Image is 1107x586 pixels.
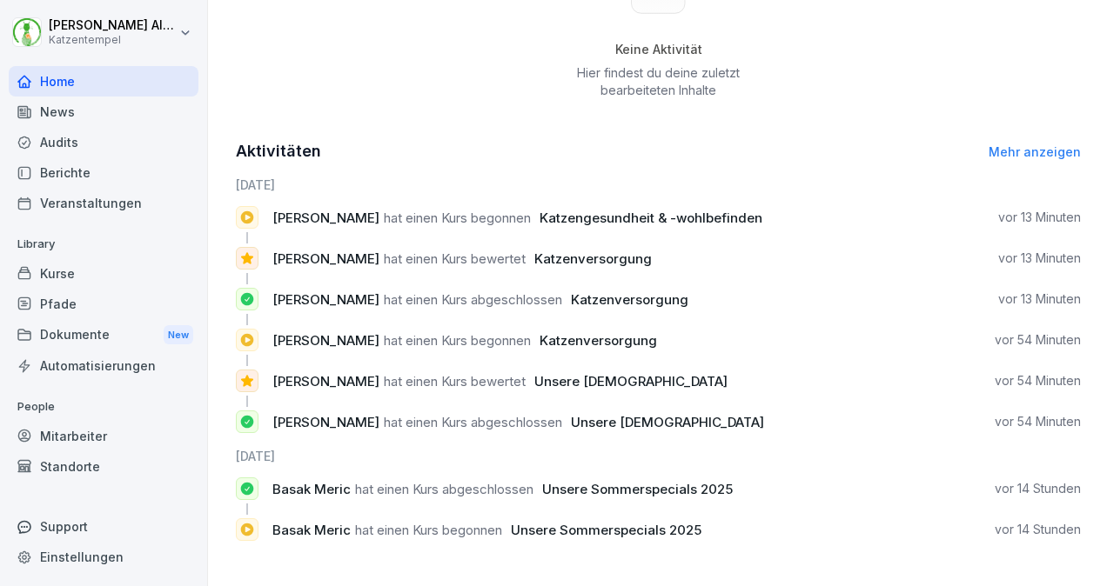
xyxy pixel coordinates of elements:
span: Katzenversorgung [534,250,652,267]
a: Mitarbeiter [9,421,198,451]
p: Library [9,230,198,258]
p: People [9,393,198,421]
h6: [DATE] [236,176,1081,194]
a: Audits [9,127,198,157]
p: vor 13 Minuten [998,250,1081,267]
p: vor 54 Minuten [995,372,1081,390]
h2: Aktivitäten [236,139,321,163]
p: Katzentempel [49,34,176,46]
span: hat einen Kurs bewertet [384,250,526,267]
p: vor 14 Stunden [995,480,1081,497]
a: DokumenteNew [9,319,198,351]
span: Unsere [DEMOGRAPHIC_DATA] [534,373,728,390]
span: Unsere Sommerspecials 2025 [511,522,701,538]
span: Katzenversorgung [571,291,688,308]
span: Katzenversorgung [540,332,657,349]
h5: Keine Aktivität [571,42,747,57]
a: Veranstaltungen [9,188,198,218]
span: [PERSON_NAME] [272,210,379,226]
span: hat einen Kurs abgeschlossen [384,291,562,308]
p: vor 54 Minuten [995,413,1081,430]
p: [PERSON_NAME] Altfelder [49,18,176,33]
h6: [DATE] [236,447,1081,465]
span: [PERSON_NAME] [272,332,379,349]
span: hat einen Kurs begonnen [384,210,531,226]
a: Pfade [9,289,198,319]
a: Einstellungen [9,542,198,572]
a: Kurse [9,258,198,289]
span: hat einen Kurs begonnen [384,332,531,349]
span: hat einen Kurs abgeschlossen [355,481,533,497]
span: Katzengesundheit & -wohlbefinden [540,210,762,226]
span: Basak Meric [272,481,351,497]
span: [PERSON_NAME] [272,373,379,390]
span: Basak Meric [272,522,351,538]
p: Hier findest du deine zuletzt bearbeiteten Inhalte [571,64,747,99]
p: vor 54 Minuten [995,331,1081,349]
div: Support [9,511,198,542]
span: hat einen Kurs abgeschlossen [384,414,562,430]
p: vor 13 Minuten [998,290,1081,308]
div: New [164,325,193,345]
a: Automatisierungen [9,350,198,381]
span: [PERSON_NAME] [272,414,379,430]
p: vor 13 Minuten [998,209,1081,226]
span: [PERSON_NAME] [272,291,379,308]
a: Standorte [9,451,198,482]
span: Unsere [DEMOGRAPHIC_DATA] [571,414,764,430]
span: hat einen Kurs begonnen [355,522,502,538]
p: vor 14 Stunden [995,521,1081,538]
span: Unsere Sommerspecials 2025 [542,481,733,497]
span: [PERSON_NAME] [272,250,379,267]
div: Dokumente [9,319,198,351]
a: News [9,97,198,127]
span: hat einen Kurs bewertet [384,373,526,390]
a: Home [9,66,198,97]
a: Mehr anzeigen [989,144,1081,159]
a: Berichte [9,157,198,188]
